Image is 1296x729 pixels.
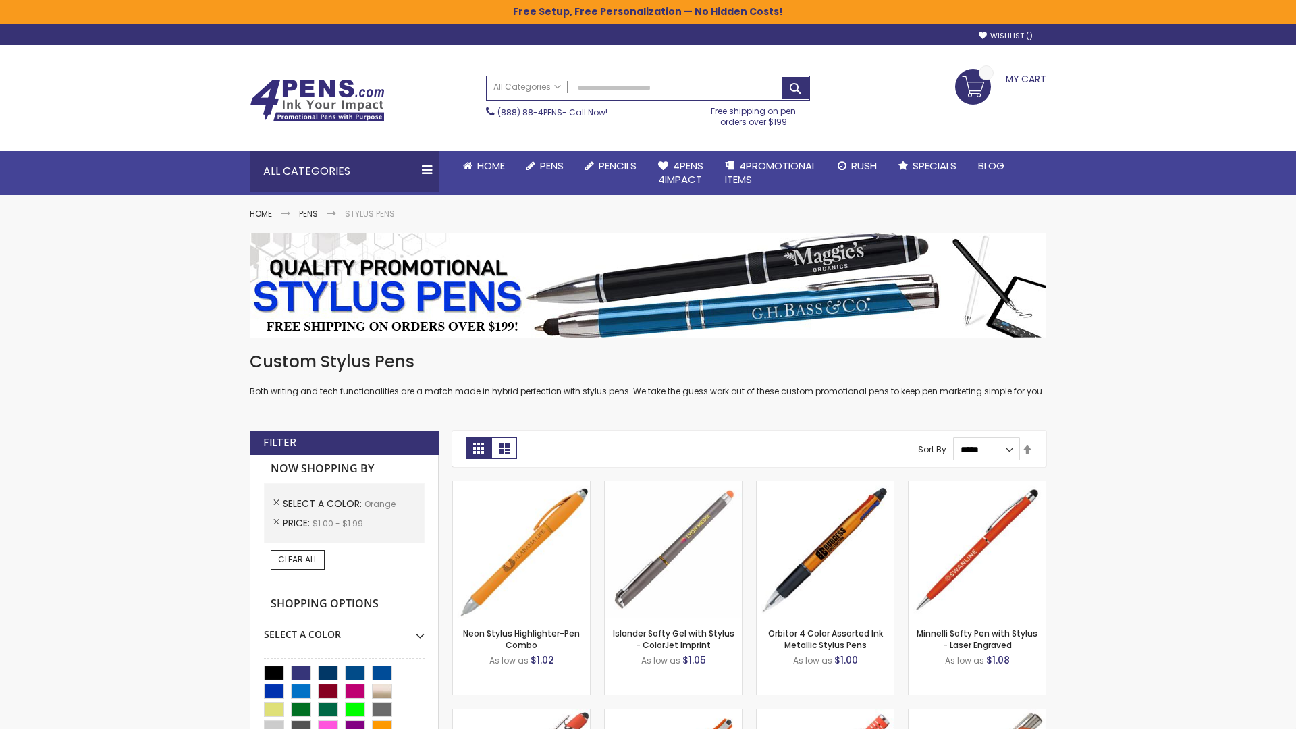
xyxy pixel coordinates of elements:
[768,628,883,650] a: Orbitor 4 Color Assorted Ink Metallic Stylus Pens
[531,653,554,667] span: $1.02
[682,653,706,667] span: $1.05
[463,628,580,650] a: Neon Stylus Highlighter-Pen Combo
[599,159,637,173] span: Pencils
[453,709,590,720] a: 4P-MS8B-Orange
[986,653,1010,667] span: $1.08
[978,159,1004,173] span: Blog
[487,76,568,99] a: All Categories
[757,481,894,492] a: Orbitor 4 Color Assorted Ink Metallic Stylus Pens-Orange
[697,101,811,128] div: Free shipping on pen orders over $199
[540,159,564,173] span: Pens
[493,82,561,92] span: All Categories
[345,208,395,219] strong: Stylus Pens
[271,550,325,569] a: Clear All
[313,518,363,529] span: $1.00 - $1.99
[453,481,590,618] img: Neon Stylus Highlighter-Pen Combo-Orange
[364,498,396,510] span: Orange
[605,709,742,720] a: Avendale Velvet Touch Stylus Gel Pen-Orange
[605,481,742,618] img: Islander Softy Gel with Stylus - ColorJet Imprint-Orange
[466,437,491,459] strong: Grid
[264,455,425,483] strong: Now Shopping by
[757,709,894,720] a: Marin Softy Pen with Stylus - Laser Engraved-Orange
[725,159,816,186] span: 4PROMOTIONAL ITEMS
[827,151,888,181] a: Rush
[516,151,574,181] a: Pens
[452,151,516,181] a: Home
[250,351,1046,398] div: Both writing and tech functionalities are a match made in hybrid perfection with stylus pens. We ...
[264,590,425,619] strong: Shopping Options
[497,107,607,118] span: - Call Now!
[250,351,1046,373] h1: Custom Stylus Pens
[918,443,946,455] label: Sort By
[967,151,1015,181] a: Blog
[453,481,590,492] a: Neon Stylus Highlighter-Pen Combo-Orange
[647,151,714,195] a: 4Pens4impact
[283,497,364,510] span: Select A Color
[250,233,1046,337] img: Stylus Pens
[613,628,734,650] a: Islander Softy Gel with Stylus - ColorJet Imprint
[834,653,858,667] span: $1.00
[278,553,317,565] span: Clear All
[979,31,1033,41] a: Wishlist
[497,107,562,118] a: (888) 88-4PENS
[658,159,703,186] span: 4Pens 4impact
[477,159,505,173] span: Home
[851,159,877,173] span: Rush
[714,151,827,195] a: 4PROMOTIONALITEMS
[909,709,1046,720] a: Tres-Chic Softy Brights with Stylus Pen - Laser-Orange
[264,618,425,641] div: Select A Color
[793,655,832,666] span: As low as
[757,481,894,618] img: Orbitor 4 Color Assorted Ink Metallic Stylus Pens-Orange
[299,208,318,219] a: Pens
[489,655,529,666] span: As low as
[283,516,313,530] span: Price
[888,151,967,181] a: Specials
[574,151,647,181] a: Pencils
[250,151,439,192] div: All Categories
[605,481,742,492] a: Islander Softy Gel with Stylus - ColorJet Imprint-Orange
[641,655,680,666] span: As low as
[917,628,1037,650] a: Minnelli Softy Pen with Stylus - Laser Engraved
[250,208,272,219] a: Home
[250,79,385,122] img: 4Pens Custom Pens and Promotional Products
[263,435,296,450] strong: Filter
[913,159,956,173] span: Specials
[945,655,984,666] span: As low as
[909,481,1046,618] img: Minnelli Softy Pen with Stylus - Laser Engraved-Orange
[909,481,1046,492] a: Minnelli Softy Pen with Stylus - Laser Engraved-Orange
